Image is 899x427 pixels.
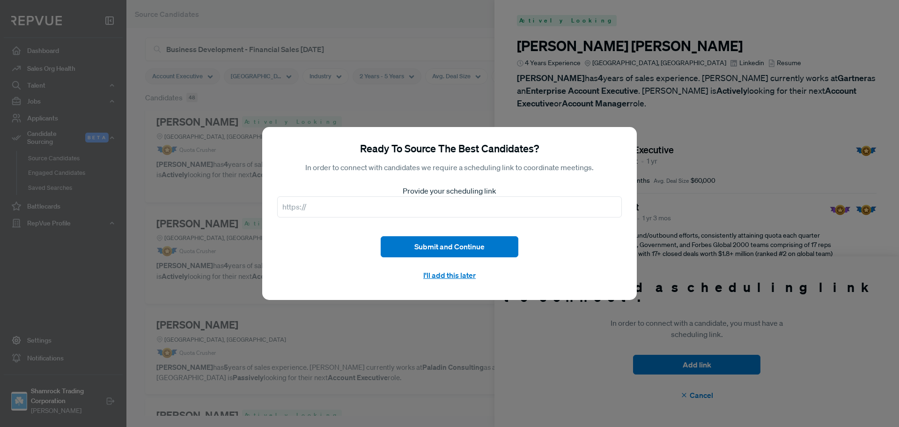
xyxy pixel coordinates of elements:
input: https:// [277,196,622,217]
h5: Ready To Source The Best Candidates? [360,142,539,154]
p: Provide your scheduling link [277,185,622,196]
p: In order to connect with candidates we require a scheduling link to coordinate meetings. [305,162,594,174]
button: Submit and Continue [381,236,518,257]
button: I'll add this later [381,265,518,285]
